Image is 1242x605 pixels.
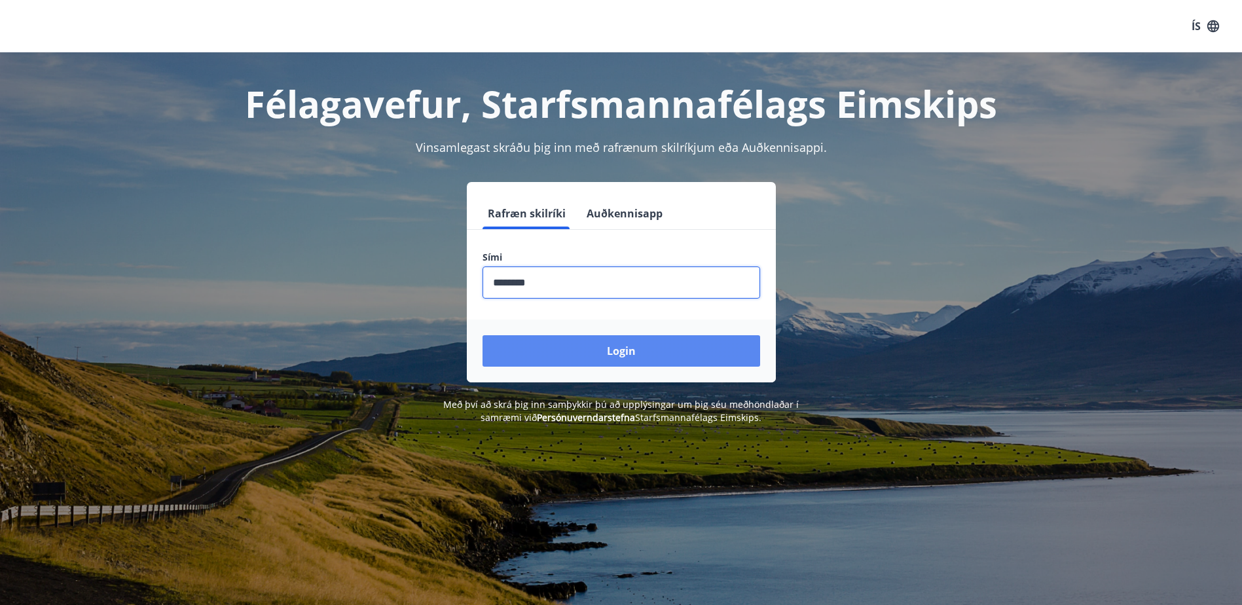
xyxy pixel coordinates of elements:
label: Sími [483,251,760,264]
a: Persónuverndarstefna [537,411,635,424]
h1: Félagavefur, Starfsmannafélags Eimskips [166,79,1077,128]
button: ÍS [1184,14,1226,38]
span: Vinsamlegast skráðu þig inn með rafrænum skilríkjum eða Auðkennisappi. [416,139,827,155]
button: Auðkennisapp [581,198,668,229]
button: Login [483,335,760,367]
span: Með því að skrá þig inn samþykkir þú að upplýsingar um þig séu meðhöndlaðar í samræmi við Starfsm... [443,398,799,424]
button: Rafræn skilríki [483,198,571,229]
